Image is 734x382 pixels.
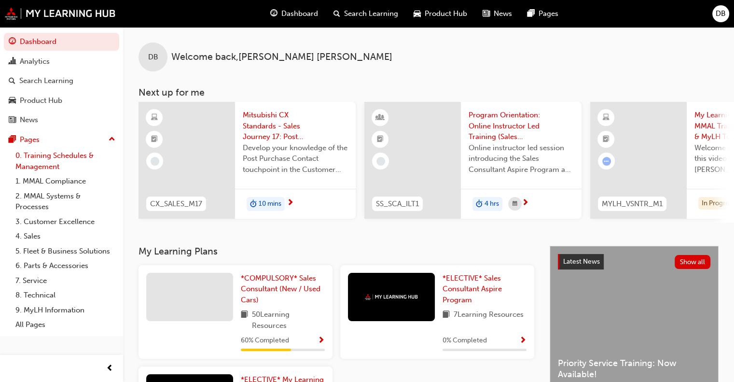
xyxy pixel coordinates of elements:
[520,4,566,24] a: pages-iconPages
[106,363,113,375] span: prev-icon
[252,309,325,331] span: 50 Learning Resources
[4,92,119,110] a: Product Hub
[519,335,526,347] button: Show Progress
[138,246,534,257] h3: My Learning Plans
[9,57,16,66] span: chart-icon
[20,114,38,126] div: News
[9,116,16,125] span: news-icon
[377,112,384,124] span: learningResourceType_INSTRUCTOR_LED-icon
[469,142,574,175] span: Online instructor led session introducing the Sales Consultant Aspire Program and outlining what ...
[287,199,294,208] span: next-icon
[558,358,710,380] span: Priority Service Training: Now Available!
[171,52,392,63] span: Welcome back , [PERSON_NAME] [PERSON_NAME]
[344,8,398,19] span: Search Learning
[558,254,710,269] a: Latest NewsShow all
[259,198,281,210] span: 10 mins
[4,31,119,131] button: DashboardAnalyticsSearch LearningProduct HubNews
[494,8,512,19] span: News
[263,4,326,24] a: guage-iconDashboard
[469,110,574,142] span: Program Orientation: Online Instructor Led Training (Sales Consultant Aspire Program)
[603,133,609,146] span: booktick-icon
[12,148,119,174] a: 0. Training Schedules & Management
[365,294,418,300] img: mmal
[9,136,16,144] span: pages-icon
[364,102,582,219] a: SS_SCA_ILT1Program Orientation: Online Instructor Led Training (Sales Consultant Aspire Program)O...
[12,303,119,318] a: 9. MyLH Information
[4,33,119,51] a: Dashboard
[12,273,119,288] a: 7. Service
[527,8,535,20] span: pages-icon
[602,198,663,210] span: MYLH_VSNTR_M1
[563,257,600,266] span: Latest News
[12,258,119,273] a: 6. Parts & Accessories
[443,273,526,306] a: *ELECTIVE* Sales Consultant Aspire Program
[281,8,318,19] span: Dashboard
[12,317,119,332] a: All Pages
[19,75,73,86] div: Search Learning
[485,198,499,210] span: 4 hrs
[12,214,119,229] a: 3. Customer Excellence
[151,157,159,166] span: learningRecordVerb_NONE-icon
[454,309,524,321] span: 7 Learning Resources
[151,112,158,124] span: learningResourceType_ELEARNING-icon
[123,87,734,98] h3: Next up for me
[522,199,529,208] span: next-icon
[483,8,490,20] span: news-icon
[425,8,467,19] span: Product Hub
[20,134,40,145] div: Pages
[20,56,50,67] div: Analytics
[712,5,729,22] button: DB
[443,335,487,346] span: 0 % Completed
[406,4,475,24] a: car-iconProduct Hub
[603,112,609,124] span: learningResourceType_ELEARNING-icon
[475,4,520,24] a: news-iconNews
[539,8,558,19] span: Pages
[318,335,325,347] button: Show Progress
[241,273,325,306] a: *COMPULSORY* Sales Consultant (New / Used Cars)
[243,142,348,175] span: Develop your knowledge of the Post Purchase Contact touchpoint in the Customer Excellence (CX) Sa...
[109,133,115,146] span: up-icon
[4,131,119,149] button: Pages
[377,133,384,146] span: booktick-icon
[9,38,16,46] span: guage-icon
[20,95,62,106] div: Product Hub
[148,52,158,63] span: DB
[443,309,450,321] span: book-icon
[12,288,119,303] a: 8. Technical
[318,337,325,345] span: Show Progress
[512,198,517,210] span: calendar-icon
[9,77,15,85] span: search-icon
[9,97,16,105] span: car-icon
[150,198,202,210] span: CX_SALES_M17
[12,229,119,244] a: 4. Sales
[243,110,348,142] span: Mitsubishi CX Standards - Sales Journey 17: Post Purchase Contact
[241,335,289,346] span: 60 % Completed
[376,157,385,166] span: learningRecordVerb_NONE-icon
[333,8,340,20] span: search-icon
[12,244,119,259] a: 5. Fleet & Business Solutions
[602,157,611,166] span: learningRecordVerb_ATTEMPT-icon
[151,133,158,146] span: booktick-icon
[376,198,419,210] span: SS_SCA_ILT1
[250,198,257,211] span: duration-icon
[241,274,320,304] span: *COMPULSORY* Sales Consultant (New / Used Cars)
[4,111,119,129] a: News
[5,7,116,20] img: mmal
[4,53,119,71] a: Analytics
[326,4,406,24] a: search-iconSearch Learning
[4,72,119,90] a: Search Learning
[716,8,726,19] span: DB
[476,198,483,211] span: duration-icon
[519,337,526,345] span: Show Progress
[12,189,119,214] a: 2. MMAL Systems & Processes
[443,274,502,304] span: *ELECTIVE* Sales Consultant Aspire Program
[138,102,356,219] a: CX_SALES_M17Mitsubishi CX Standards - Sales Journey 17: Post Purchase ContactDevelop your knowled...
[270,8,277,20] span: guage-icon
[12,174,119,189] a: 1. MMAL Compliance
[414,8,421,20] span: car-icon
[675,255,711,269] button: Show all
[241,309,248,331] span: book-icon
